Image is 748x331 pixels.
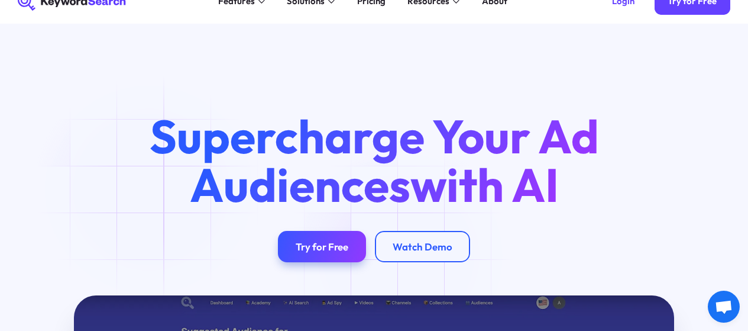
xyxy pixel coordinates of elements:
h1: Supercharge Your Ad Audiences [129,113,618,209]
div: Try for Free [296,240,348,253]
span: with AI [410,155,559,214]
a: Open chat [708,291,740,323]
a: Try for Free [278,231,366,262]
div: Watch Demo [393,240,452,253]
